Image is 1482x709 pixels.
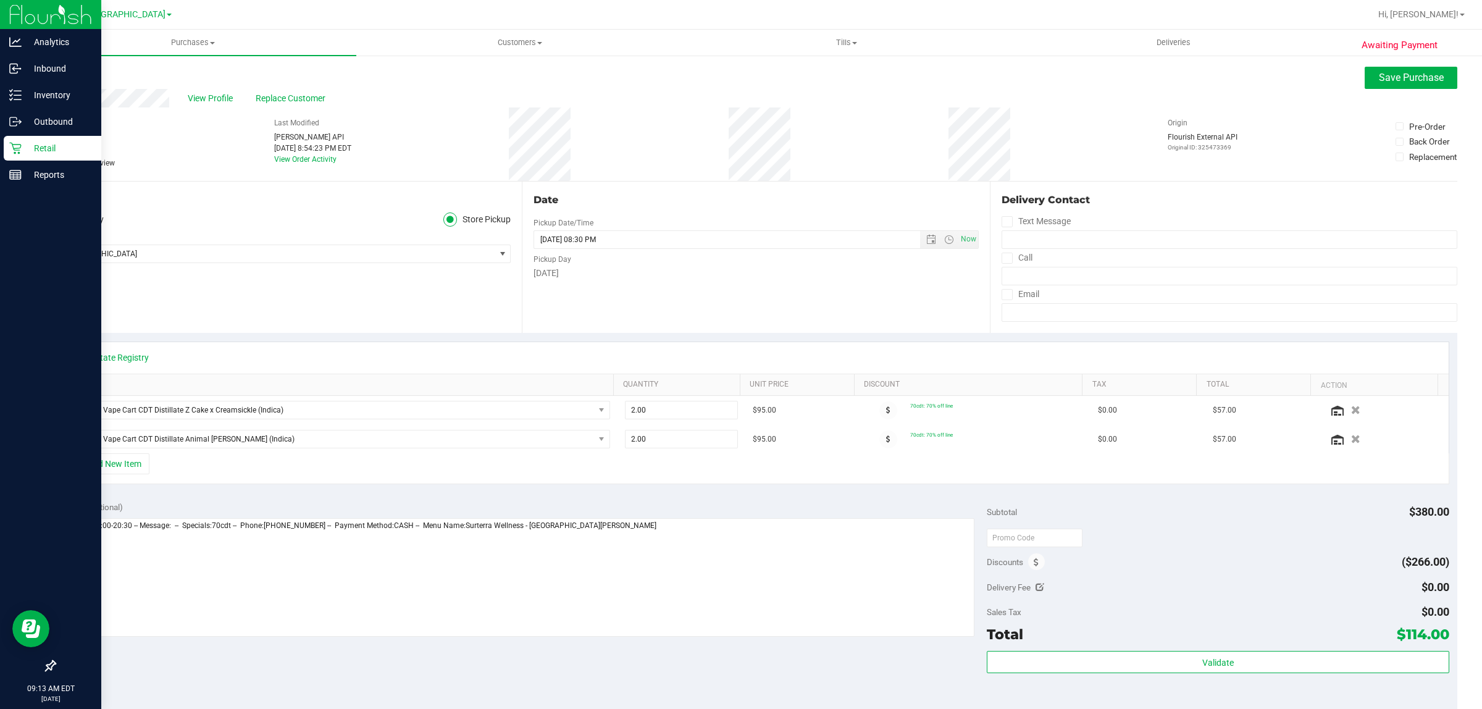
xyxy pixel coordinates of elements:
p: Original ID: 325473369 [1168,143,1237,152]
button: Validate [987,651,1449,673]
span: View Profile [188,92,237,105]
span: $114.00 [1397,626,1449,643]
label: Pickup Day [534,254,571,265]
div: Pre-Order [1409,120,1446,133]
div: [DATE] [534,267,978,280]
span: FT 1g Vape Cart CDT Distillate Z Cake x Creamsickle (Indica) [72,401,594,419]
span: Subtotal [987,507,1017,517]
p: [DATE] [6,694,96,703]
div: Replacement [1409,151,1457,163]
div: Delivery Contact [1002,193,1457,208]
a: Tills [683,30,1010,56]
div: Date [534,193,978,208]
label: Email [1002,285,1039,303]
inline-svg: Outbound [9,115,22,128]
input: 2.00 [626,401,737,419]
span: ($266.00) [1402,555,1449,568]
div: Flourish External API [1168,132,1237,152]
p: 09:13 AM EDT [6,683,96,694]
button: Save Purchase [1365,67,1457,89]
span: $57.00 [1213,405,1236,416]
span: $95.00 [753,434,776,445]
a: Tax [1092,380,1192,390]
span: NO DATA FOUND [71,401,610,419]
label: Pickup Date/Time [534,217,593,229]
span: [GEOGRAPHIC_DATA] [55,245,495,262]
p: Reports [22,167,96,182]
span: Delivery Fee [987,582,1031,592]
a: Unit Price [750,380,849,390]
span: NO DATA FOUND [71,430,610,448]
p: Inventory [22,88,96,103]
div: Back Order [1409,135,1450,148]
a: Customers [356,30,683,56]
span: $0.00 [1098,405,1117,416]
a: Deliveries [1010,30,1337,56]
th: Action [1310,374,1437,396]
label: Text Message [1002,212,1071,230]
label: Call [1002,249,1032,267]
input: Promo Code [987,529,1082,547]
div: [PERSON_NAME] API [274,132,351,143]
span: $0.00 [1098,434,1117,445]
p: Retail [22,141,96,156]
span: select [495,245,510,262]
inline-svg: Reports [9,169,22,181]
span: Sales Tax [987,607,1021,617]
span: $0.00 [1421,581,1449,594]
inline-svg: Analytics [9,36,22,48]
span: $95.00 [753,405,776,416]
iframe: Resource center [12,610,49,647]
span: 70cdt: 70% off line [910,432,953,438]
label: Last Modified [274,117,319,128]
span: Customers [357,37,682,48]
a: Discount [864,380,1078,390]
span: Deliveries [1140,37,1207,48]
a: SKU [73,380,608,390]
inline-svg: Inventory [9,89,22,101]
input: 2.00 [626,430,737,448]
div: Location [54,193,511,208]
span: Save Purchase [1379,72,1444,83]
a: Purchases [30,30,356,56]
label: Store Pickup [443,212,511,227]
span: Hi, [PERSON_NAME]! [1378,9,1459,19]
span: $57.00 [1213,434,1236,445]
span: [GEOGRAPHIC_DATA] [81,9,165,20]
span: Validate [1202,658,1234,668]
a: Total [1207,380,1306,390]
span: Purchases [30,37,356,48]
input: Format: (999) 999-9999 [1002,267,1457,285]
button: + Add New Item [73,453,149,474]
span: Replace Customer [256,92,330,105]
a: View Order Activity [274,155,337,164]
span: Set Current date [958,230,979,248]
inline-svg: Inbound [9,62,22,75]
div: [DATE] 8:54:23 PM EDT [274,143,351,154]
span: $380.00 [1409,505,1449,518]
p: Inbound [22,61,96,76]
span: Awaiting Payment [1362,38,1438,52]
span: FT 1g Vape Cart CDT Distillate Animal [PERSON_NAME] (Indica) [72,430,594,448]
input: Format: (999) 999-9999 [1002,230,1457,249]
label: Origin [1168,117,1187,128]
span: Tills [684,37,1009,48]
span: Open the date view [920,235,941,245]
inline-svg: Retail [9,142,22,154]
span: 70cdt: 70% off line [910,403,953,409]
a: View State Registry [75,351,149,364]
p: Analytics [22,35,96,49]
span: Open the time view [938,235,959,245]
span: $0.00 [1421,605,1449,618]
span: Discounts [987,551,1023,573]
i: Edit Delivery Fee [1036,583,1044,592]
span: Total [987,626,1023,643]
a: Quantity [623,380,735,390]
p: Outbound [22,114,96,129]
